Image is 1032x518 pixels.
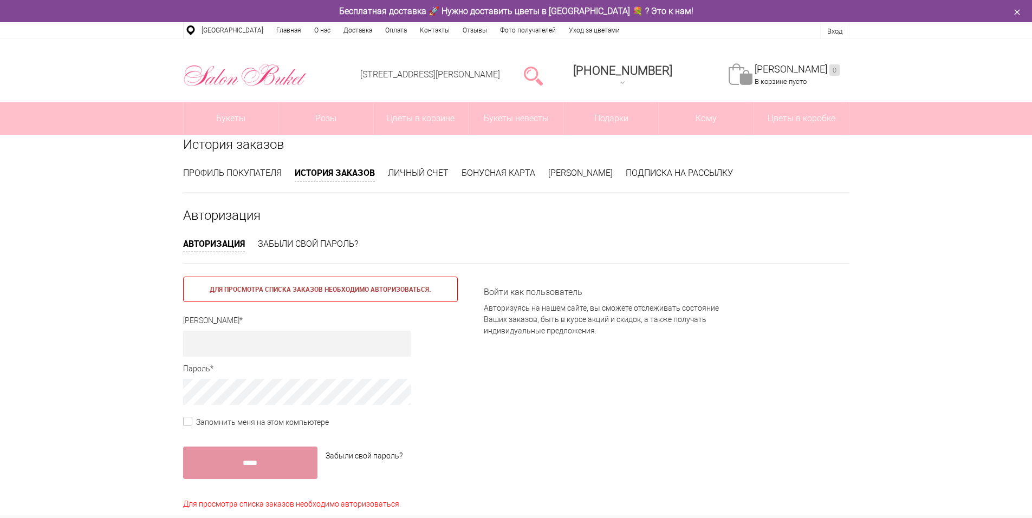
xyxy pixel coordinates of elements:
[183,61,307,89] img: Цветы Нижний Новгород
[183,238,245,252] a: Авторизация
[337,22,379,38] a: Доставка
[308,22,337,38] a: О нас
[278,102,373,135] a: Розы
[183,500,401,508] font: Для просмотра списка заказов необходимо авторизоваться.
[755,77,807,86] span: В корзине пусто
[183,135,849,154] h1: История заказов
[484,303,728,337] p: Авторизуясь на нашем сайте, вы сможете отслеживать состояние Ваших заказов, быть в курсе акций и ...
[484,287,728,297] h3: Войти как пользователь
[183,417,329,428] label: Запомнить меня на этом компьютере
[754,102,849,135] a: Цветы в коробке
[469,102,563,135] a: Букеты невесты
[755,63,840,76] a: [PERSON_NAME]
[413,22,456,38] a: Контакты
[195,22,270,38] a: [GEOGRAPHIC_DATA]
[462,168,535,178] a: Бонусная карта
[183,363,458,375] div: Пароль*
[360,69,500,80] a: [STREET_ADDRESS][PERSON_NAME]
[183,206,849,225] h1: Авторизация
[494,22,562,38] a: Фото получателей
[374,102,469,135] a: Цветы в корзине
[379,22,413,38] a: Оплата
[326,450,403,462] a: Забыли свой пароль?
[626,168,733,178] a: Подписка на рассылку
[295,167,375,181] a: История заказов
[175,5,858,17] div: Бесплатная доставка 🚀 Нужно доставить цветы в [GEOGRAPHIC_DATA] 💐 ? Это к нам!
[183,315,458,326] div: [PERSON_NAME]*
[548,168,613,178] a: [PERSON_NAME]
[388,168,449,178] a: Личный счет
[270,22,308,38] a: Главная
[564,102,659,135] a: Подарки
[562,22,626,38] a: Уход за цветами
[258,239,358,249] a: Забыли свой пароль?
[184,102,278,135] a: Букеты
[659,102,754,135] span: Кому
[573,64,672,77] span: [PHONE_NUMBER]
[183,168,282,178] a: Профиль покупателя
[567,60,679,91] a: [PHONE_NUMBER]
[829,64,840,76] ins: 0
[827,27,842,35] a: Вход
[456,22,494,38] a: Отзывы
[183,277,458,302] div: Для просмотра списка заказов необходимо авторизоваться.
